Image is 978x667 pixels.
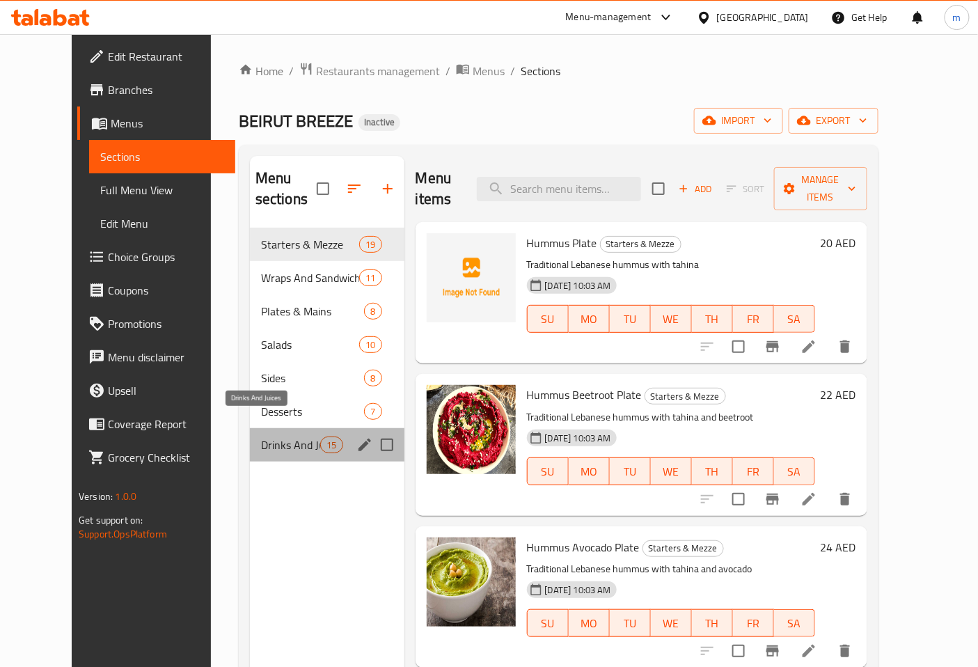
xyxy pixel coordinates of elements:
span: Upsell [108,382,224,399]
span: FR [739,462,768,482]
div: Plates & Mains8 [250,295,404,328]
span: Manage items [785,171,856,206]
a: Edit Menu [89,207,235,240]
a: Home [239,63,283,79]
span: MO [574,613,604,634]
a: Coupons [77,274,235,307]
span: Select to update [724,636,753,666]
div: items [364,303,381,320]
p: Traditional Lebanese hummus with tahina and avocado [527,560,815,578]
span: Salads [261,336,359,353]
li: / [510,63,515,79]
div: Sides [261,370,365,386]
span: MO [574,462,604,482]
button: SU [527,457,569,485]
img: Hummus Avocado Plate [427,537,516,627]
div: items [364,370,381,386]
span: 10 [360,338,381,352]
span: m [953,10,961,25]
span: 1.0.0 [115,487,136,505]
span: Hummus Avocado Plate [527,537,640,558]
span: import [705,112,772,130]
span: TU [615,309,645,329]
h6: 22 AED [821,385,856,405]
span: Hummus Beetroot Plate [527,384,642,405]
button: SA [774,457,815,485]
span: SU [533,613,563,634]
span: Starters & Mezze [645,389,725,405]
a: Choice Groups [77,240,235,274]
div: Starters & Mezze [600,236,681,253]
span: Promotions [108,315,224,332]
h2: Menu sections [255,168,317,210]
span: Get support on: [79,511,143,529]
span: Version: [79,487,113,505]
span: TH [697,462,727,482]
span: TU [615,462,645,482]
span: Sections [521,63,560,79]
span: Restaurants management [316,63,440,79]
button: TU [610,305,651,333]
span: TH [697,309,727,329]
span: 8 [365,372,381,385]
span: Plates & Mains [261,303,365,320]
div: Drinks And Juices15edit [250,428,404,462]
button: FR [733,305,774,333]
h6: 20 AED [821,233,856,253]
button: WE [651,609,692,637]
a: Branches [77,73,235,107]
span: Wraps And Sandwiches [261,269,359,286]
span: export [800,112,867,130]
span: Sections [100,148,224,165]
span: BEIRUT BREEZE [239,105,353,136]
span: Edit Restaurant [108,48,224,65]
div: items [320,437,342,453]
button: SA [774,305,815,333]
span: [DATE] 10:03 AM [539,583,617,597]
span: 19 [360,238,381,251]
a: Restaurants management [299,62,440,80]
nav: Menu sections [250,222,404,467]
span: 11 [360,272,381,285]
div: Inactive [358,114,400,131]
a: Edit menu item [800,643,817,659]
span: 8 [365,305,381,318]
span: Add item [673,178,718,200]
div: Wraps And Sandwiches11 [250,261,404,295]
button: SU [527,305,569,333]
div: items [359,336,381,353]
div: items [359,269,381,286]
a: Full Menu View [89,173,235,207]
span: Select section [644,174,673,203]
span: TH [697,613,727,634]
span: 7 [365,405,381,418]
li: / [289,63,294,79]
span: TU [615,613,645,634]
a: Menus [456,62,505,80]
button: import [694,108,783,134]
button: FR [733,609,774,637]
span: SA [780,613,810,634]
a: Sections [89,140,235,173]
button: Manage items [774,167,867,210]
span: Select section first [718,178,774,200]
span: WE [656,613,686,634]
div: Starters & Mezze [642,540,724,557]
button: TU [610,609,651,637]
span: SU [533,309,563,329]
div: Salads10 [250,328,404,361]
button: export [789,108,878,134]
button: Add section [371,172,404,205]
span: Starters & Mezze [261,236,359,253]
button: MO [569,609,610,637]
span: Sort sections [338,172,371,205]
h2: Menu items [416,168,460,210]
span: Hummus Plate [527,233,597,253]
span: FR [739,613,768,634]
span: Menu disclaimer [108,349,224,366]
h6: 24 AED [821,537,856,557]
div: Starters & Mezze19 [250,228,404,261]
button: Branch-specific-item [756,482,789,516]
